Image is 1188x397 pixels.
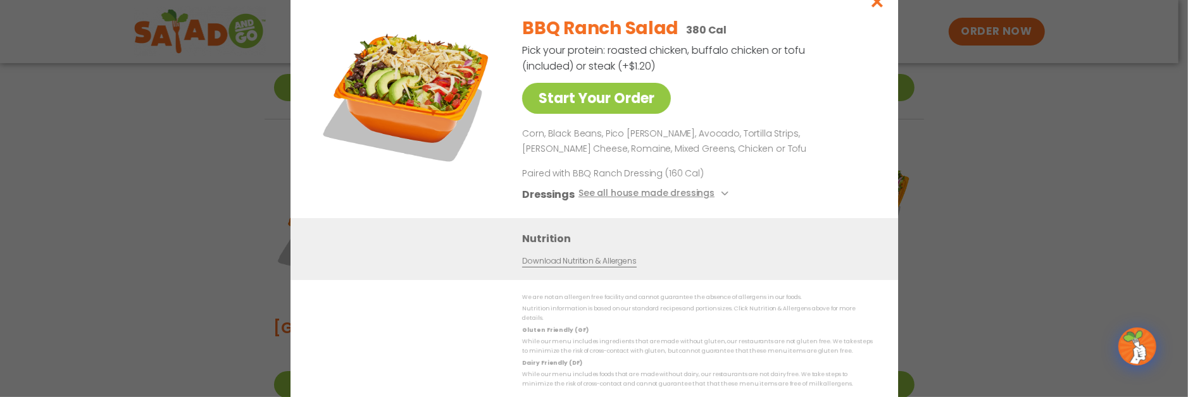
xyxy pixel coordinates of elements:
p: While our menu includes ingredients that are made without gluten, our restaurants are not gluten ... [522,337,873,357]
p: Corn, Black Beans, Pico [PERSON_NAME], Avocado, Tortilla Strips, [PERSON_NAME] Cheese, Romaine, M... [522,126,868,157]
strong: Gluten Friendly (GF) [522,326,588,334]
p: Pick your protein: roasted chicken, buffalo chicken or tofu (included) or steak (+$1.20) [522,42,807,74]
button: See all house made dressings [578,186,732,202]
p: While our menu includes foods that are made without dairy, our restaurants are not dairy free. We... [522,370,873,389]
h2: BBQ Ranch Salad [522,15,678,42]
img: Featured product photo for BBQ Ranch Salad [319,6,496,183]
strong: Dairy Friendly (DF) [522,359,582,367]
img: wpChatIcon [1120,329,1155,364]
a: Start Your Order [522,83,671,114]
h3: Nutrition [522,231,879,247]
p: 380 Cal [686,22,727,38]
p: We are not an allergen free facility and cannot guarantee the absence of allergens in our foods. [522,293,873,302]
h3: Dressings [522,186,575,202]
p: Nutrition information is based on our standard recipes and portion sizes. Click Nutrition & Aller... [522,304,873,324]
a: Download Nutrition & Allergens [522,255,636,267]
p: Paired with BBQ Ranch Dressing (160 Cal) [522,167,756,180]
